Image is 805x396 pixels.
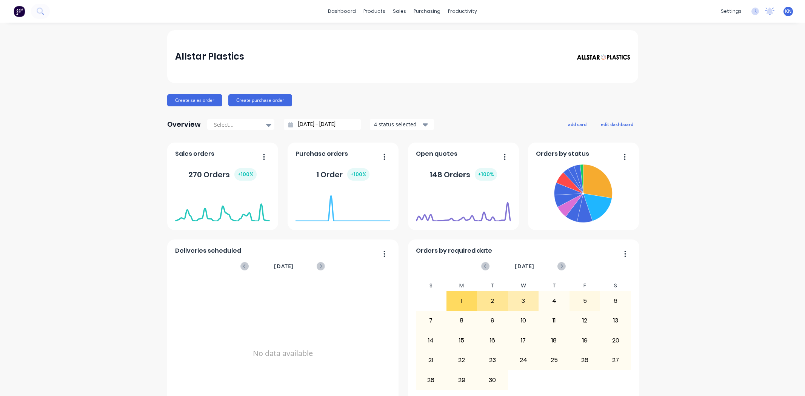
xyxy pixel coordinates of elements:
button: 4 status selected [370,119,434,130]
div: 13 [600,311,631,330]
div: 17 [508,331,539,350]
div: 29 [447,370,477,389]
button: edit dashboard [596,119,638,129]
div: 6 [600,292,631,310]
div: purchasing [410,6,444,17]
div: M [446,280,477,291]
div: 23 [477,351,508,370]
span: Sales orders [175,149,214,158]
div: S [416,280,446,291]
div: 8 [447,311,477,330]
span: [DATE] [515,262,534,270]
button: Create sales order [167,94,222,106]
div: products [360,6,389,17]
div: 20 [600,331,631,350]
span: Open quotes [416,149,457,158]
span: Orders by required date [416,246,492,255]
div: + 100 % [475,168,497,181]
div: + 100 % [347,168,369,181]
div: T [539,280,570,291]
span: Orders by status [536,149,589,158]
div: 9 [477,311,508,330]
button: Create purchase order [228,94,292,106]
div: 5 [570,292,600,310]
div: 7 [416,311,446,330]
div: 19 [570,331,600,350]
div: sales [389,6,410,17]
div: 4 status selected [374,120,422,128]
div: 27 [600,351,631,370]
a: dashboard [324,6,360,17]
div: 26 [570,351,600,370]
div: 14 [416,331,446,350]
div: 22 [447,351,477,370]
div: 24 [508,351,539,370]
div: 11 [539,311,569,330]
img: Allstar Plastics [577,54,630,60]
div: 1 [447,292,477,310]
span: Deliveries scheduled [175,246,241,255]
div: 18 [539,331,569,350]
div: 28 [416,370,446,389]
div: 148 Orders [429,168,497,181]
div: 15 [447,331,477,350]
div: + 100 % [234,168,257,181]
div: T [477,280,508,291]
div: productivity [444,6,481,17]
div: S [600,280,631,291]
div: F [570,280,600,291]
div: Allstar Plastics [175,49,244,64]
div: 30 [477,370,508,389]
div: 1 Order [316,168,369,181]
div: 4 [539,292,569,310]
button: add card [563,119,591,129]
div: settings [717,6,745,17]
div: Overview [167,117,201,132]
div: 3 [508,292,539,310]
span: KN [785,8,791,15]
span: [DATE] [274,262,294,270]
div: 16 [477,331,508,350]
span: Purchase orders [296,149,348,158]
img: Factory [14,6,25,17]
div: 25 [539,351,569,370]
div: 10 [508,311,539,330]
div: 2 [477,292,508,310]
div: 270 Orders [188,168,257,181]
div: 12 [570,311,600,330]
div: W [508,280,539,291]
div: 21 [416,351,446,370]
